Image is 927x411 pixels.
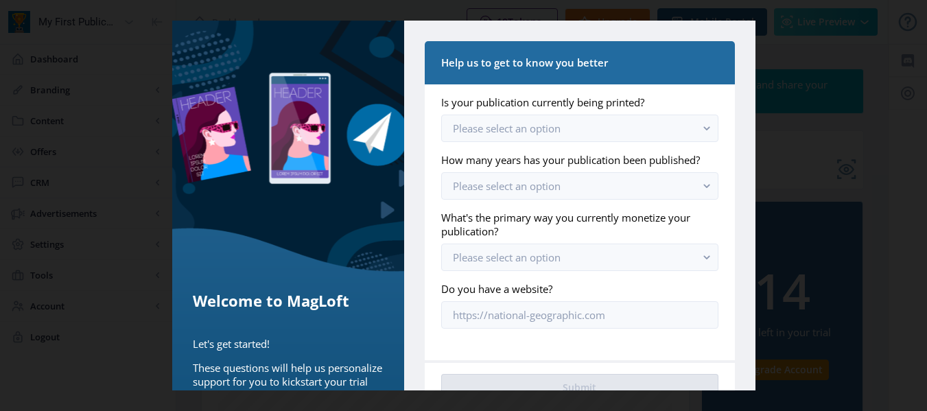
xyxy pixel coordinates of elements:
button: Please select an option [441,244,718,271]
input: https://national-geographic.com [441,301,718,329]
span: Please select an option [453,179,561,193]
button: Please select an option [441,172,718,200]
span: Please select an option [453,121,561,135]
label: What's the primary way you currently monetize your publication? [441,211,707,238]
button: Please select an option [441,115,718,142]
label: Is your publication currently being printed? [441,95,707,109]
p: These questions will help us personalize support for you to kickstart your trial with MagLoft. [193,361,384,402]
label: How many years has your publication been published? [441,153,707,167]
span: Please select an option [453,250,561,264]
p: Let's get started! [193,337,384,351]
label: Do you have a website? [441,282,707,296]
nb-card-header: Help us to get to know you better [425,41,734,84]
h5: Welcome to MagLoft [193,290,384,312]
button: Submit [441,374,718,401]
